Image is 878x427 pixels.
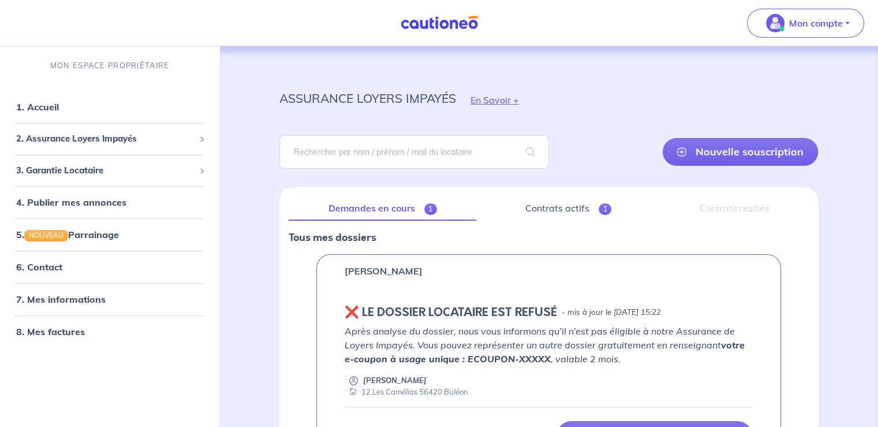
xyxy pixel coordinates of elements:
[345,324,753,366] p: Après analyse du dossier, nous vous informons qu’il n’est pas éligible à notre Assurance de Loyer...
[16,101,59,113] a: 1. Accueil
[5,255,215,279] div: 6. Contact
[50,60,169,71] p: MON ESPACE PROPRIÉTAIRE
[456,83,533,117] button: En Savoir +
[5,159,215,182] div: 3. Garantie Locataire
[396,16,483,30] img: Cautioneo
[663,138,818,166] a: Nouvelle souscription
[345,387,468,398] div: 12 Les Camélias 56420 Buléon
[789,16,843,30] p: Mon compte
[289,196,476,221] a: Demandes en cours1
[512,136,549,168] span: search
[16,196,126,208] a: 4. Publier mes annonces
[16,164,195,177] span: 3. Garantie Locataire
[5,95,215,118] div: 1. Accueil
[485,196,651,221] a: Contrats actifs1
[345,306,753,320] div: state: REJECTED, Context: MORE-THAN-6-MONTHS,MAYBE-CERTIFICATE,ALONE,LESSOR-DOCUMENTS
[5,320,215,343] div: 8. Mes factures
[345,264,423,278] p: [PERSON_NAME]
[5,288,215,311] div: 7. Mes informations
[424,203,438,215] span: 1
[747,9,864,38] button: illu_account_valid_menu.svgMon compte
[16,229,119,240] a: 5.NOUVEAUParrainage
[562,307,661,318] p: - mis à jour le [DATE] 15:22
[363,375,427,386] p: [PERSON_NAME]
[345,306,557,320] h5: ❌️️ LE DOSSIER LOCATAIRE EST REFUSÉ
[5,128,215,150] div: 2. Assurance Loyers Impayés
[5,223,215,246] div: 5.NOUVEAUParrainage
[289,230,809,245] p: Tous mes dossiers
[766,14,784,32] img: illu_account_valid_menu.svg
[16,132,195,146] span: 2. Assurance Loyers Impayés
[16,294,106,305] a: 7. Mes informations
[16,326,85,337] a: 8. Mes factures
[279,135,548,169] input: Rechercher par nom / prénom / mail du locataire
[5,191,215,214] div: 4. Publier mes annonces
[599,203,612,215] span: 1
[16,261,62,273] a: 6. Contact
[279,88,456,109] p: assurance loyers impayés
